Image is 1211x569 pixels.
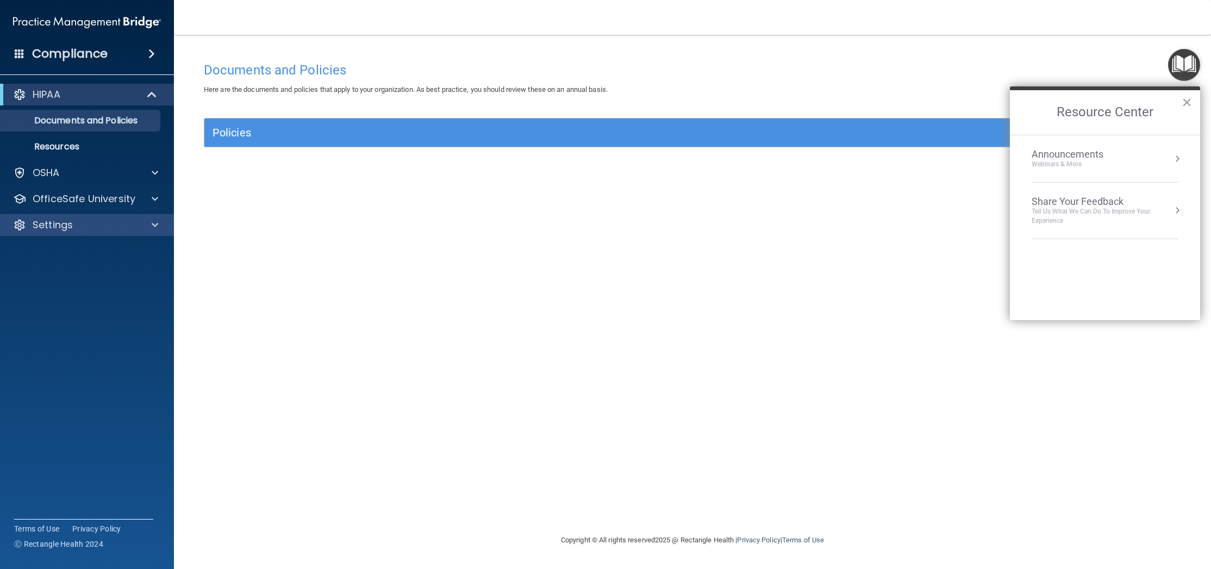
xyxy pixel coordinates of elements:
button: Open Resource Center [1168,49,1200,81]
h2: Resource Center [1010,90,1200,135]
div: Share Your Feedback [1032,196,1178,208]
div: Webinars & More [1032,160,1125,169]
span: Here are the documents and policies that apply to your organization. As best practice, you should... [204,85,608,93]
a: OfficeSafe University [13,192,158,205]
p: Documents and Policies [7,115,155,126]
div: Resource Center [1010,86,1200,320]
div: Announcements [1032,148,1125,160]
img: PMB logo [13,11,161,33]
a: Terms of Use [14,523,59,534]
div: Copyright © All rights reserved 2025 @ Rectangle Health | | [494,523,891,558]
button: Close [1182,93,1192,111]
a: Policies [213,124,1172,141]
h4: Compliance [32,46,108,61]
p: OSHA [33,166,60,179]
p: HIPAA [33,88,60,101]
a: Settings [13,218,158,232]
a: Privacy Policy [72,523,121,534]
span: Ⓒ Rectangle Health 2024 [14,539,103,549]
p: Resources [7,141,155,152]
p: Settings [33,218,73,232]
div: Tell Us What We Can Do to Improve Your Experience [1032,207,1178,226]
h4: Documents and Policies [204,63,1181,77]
a: HIPAA [13,88,158,101]
a: Terms of Use [782,536,824,544]
a: Privacy Policy [737,536,780,544]
a: OSHA [13,166,158,179]
p: OfficeSafe University [33,192,135,205]
h5: Policies [213,127,928,139]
